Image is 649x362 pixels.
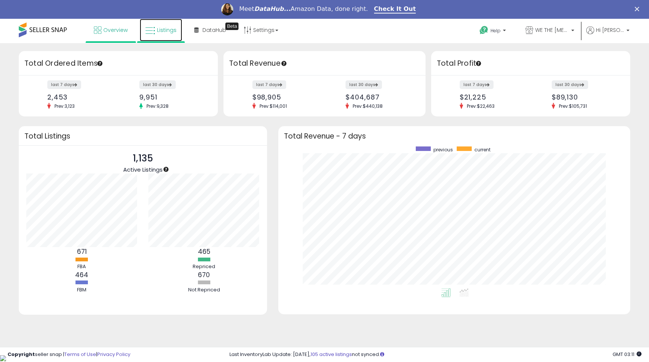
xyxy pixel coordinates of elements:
span: Help [491,27,501,34]
div: seller snap | | [8,351,130,358]
label: last 30 days [346,80,382,89]
div: $89,130 [552,93,617,101]
span: Prev: $440,138 [349,103,386,109]
span: Prev: $114,001 [256,103,291,109]
b: 671 [77,247,87,256]
i: Get Help [479,26,489,35]
div: Tooltip anchor [225,23,238,30]
a: WE THE [MEDICAL_DATA] [520,19,580,43]
span: Overview [103,26,128,34]
div: FBA [59,263,104,270]
b: 464 [75,270,88,279]
img: Profile image for Georgie [221,3,233,15]
span: DataHub [202,26,226,34]
a: Help [474,20,513,43]
div: Repriced [181,263,226,270]
i: DataHub... [254,5,291,12]
div: Meet Amazon Data, done right. [239,5,368,13]
a: Terms of Use [64,351,96,358]
span: Listings [157,26,177,34]
strong: Copyright [8,351,35,358]
h3: Total Revenue [229,58,420,69]
div: Tooltip anchor [163,166,169,173]
a: DataHub [189,19,232,41]
span: Prev: 3,123 [51,103,78,109]
a: 105 active listings [311,351,352,358]
span: Hi [PERSON_NAME] [596,26,624,34]
a: Settings [238,19,284,41]
b: 670 [198,270,210,279]
b: 465 [198,247,210,256]
label: last 7 days [47,80,81,89]
div: $21,225 [460,93,525,101]
a: Check It Out [374,5,416,14]
span: Prev: $105,731 [555,103,591,109]
div: Not Repriced [181,287,226,294]
div: 9,951 [139,93,205,101]
i: Click here to read more about un-synced listings. [380,352,384,357]
span: current [474,146,491,153]
span: previous [433,146,453,153]
a: Overview [88,19,133,41]
div: Tooltip anchor [475,60,482,67]
span: WE THE [MEDICAL_DATA] [535,26,569,34]
h3: Total Listings [24,133,261,139]
div: Last InventoryLab Update: [DATE], not synced. [229,351,641,358]
div: Close [635,7,642,11]
span: Active Listings [123,166,163,173]
div: FBM [59,287,104,294]
label: last 7 days [460,80,494,89]
h3: Total Revenue - 7 days [284,133,625,139]
a: Privacy Policy [97,351,130,358]
div: 2,453 [47,93,113,101]
span: 2025-10-10 03:11 GMT [613,351,641,358]
a: Listings [140,19,182,41]
div: Tooltip anchor [281,60,287,67]
label: last 30 days [139,80,176,89]
div: $404,687 [346,93,412,101]
label: last 30 days [552,80,588,89]
div: $98,905 [252,93,319,101]
span: Prev: $22,463 [463,103,498,109]
div: Tooltip anchor [97,60,103,67]
label: last 7 days [252,80,286,89]
a: Hi [PERSON_NAME] [586,26,629,43]
span: Prev: 9,328 [143,103,172,109]
p: 1,135 [123,151,163,166]
h3: Total Ordered Items [24,58,212,69]
h3: Total Profit [437,58,625,69]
